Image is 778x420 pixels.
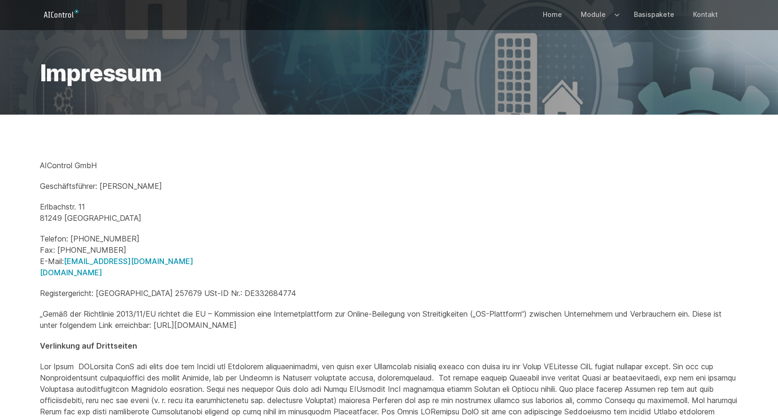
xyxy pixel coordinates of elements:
[40,233,739,278] p: Telefon: [PHONE_NUMBER] Fax: [PHONE_NUMBER] E-Mail:
[537,1,568,28] a: Home
[687,1,724,28] a: Kontakt
[40,160,739,171] p: AIControl GmbH
[40,180,739,192] p: Geschäftsführer: [PERSON_NAME]
[40,201,739,224] p: Erlbachstr. 11 81249 [GEOGRAPHIC_DATA]
[40,308,739,331] p: „Gemäß der Richtlinie 2013/11/EU richtet die EU – Kommission eine Internetplattform zur Online-Be...
[40,288,739,299] p: Registergericht: [GEOGRAPHIC_DATA] 257679 USt-ID Nr.: DE332684774
[40,268,102,277] a: [DOMAIN_NAME]
[628,1,680,28] a: Basispakete
[611,1,621,28] button: Expand / collapse menu
[575,1,611,28] a: Module
[40,62,739,85] h1: Impressum
[40,7,86,22] a: Logo
[40,341,137,350] strong: Verlinkung auf Drittseiten
[64,257,193,266] a: [EMAIL_ADDRESS][DOMAIN_NAME]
